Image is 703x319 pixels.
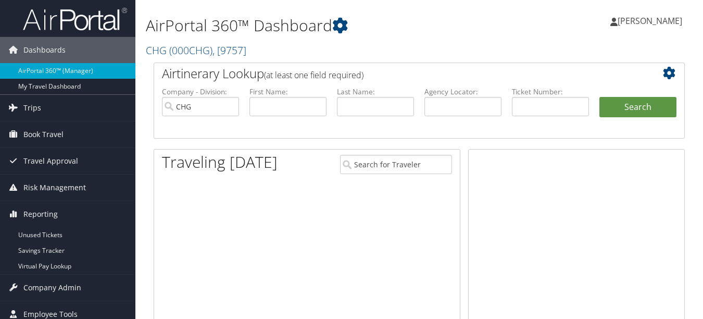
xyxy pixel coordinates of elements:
h2: Airtinerary Lookup [162,65,632,82]
span: ( 000CHG ) [169,43,212,57]
label: Last Name: [337,87,414,97]
span: Dashboards [23,37,66,63]
a: [PERSON_NAME] [610,5,693,36]
label: Agency Locator: [424,87,501,97]
h1: AirPortal 360™ Dashboard [146,15,510,36]
a: CHG [146,43,246,57]
span: Company Admin [23,275,81,301]
span: Reporting [23,201,58,227]
label: First Name: [249,87,327,97]
span: Book Travel [23,121,64,148]
h1: Traveling [DATE] [162,151,278,173]
span: , [ 9757 ] [212,43,246,57]
span: [PERSON_NAME] [618,15,682,27]
button: Search [599,97,676,118]
input: Search for Traveler [340,155,451,174]
label: Company - Division: [162,87,239,97]
span: Trips [23,95,41,121]
span: Risk Management [23,175,86,201]
span: Travel Approval [23,148,78,174]
span: (at least one field required) [264,69,363,81]
label: Ticket Number: [512,87,589,97]
img: airportal-logo.png [23,7,127,31]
